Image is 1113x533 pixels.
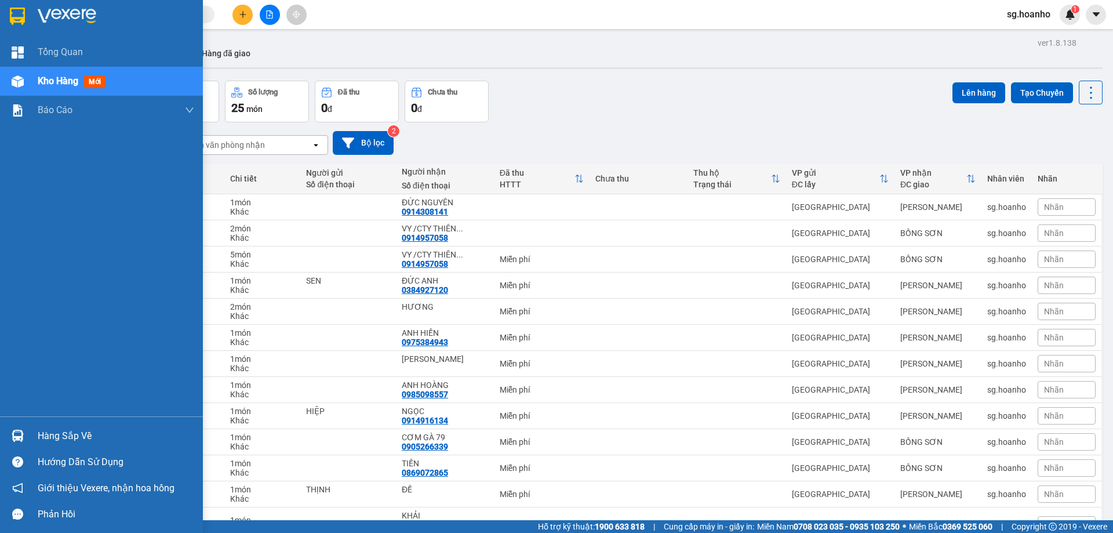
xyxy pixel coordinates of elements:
img: warehouse-icon [12,430,24,442]
svg: open [311,140,321,150]
span: Tổng Quan [38,45,83,59]
div: Phản hồi [38,506,194,523]
div: Chưa thu [595,174,682,183]
strong: 0708 023 035 - 0935 103 250 [794,522,900,531]
span: 0 [321,101,328,115]
div: 1 món [230,433,294,442]
div: 1 món [230,276,294,285]
div: Miễn phí [500,333,584,342]
div: Khác [230,259,294,269]
button: file-add [260,5,280,25]
div: THỊNH [306,485,390,494]
div: Người gửi [306,168,390,177]
span: message [12,509,23,520]
span: Giới thiệu Vexere, nhận hoa hồng [38,481,174,495]
div: CƠM GÀ 79 [402,433,488,442]
span: 25 [231,101,244,115]
div: ĐỀ [402,485,488,494]
div: ĐC lấy [792,180,879,189]
span: file-add [265,10,274,19]
span: Nhãn [1044,202,1064,212]
div: 2 món [230,224,294,233]
div: [PERSON_NAME] [900,333,976,342]
div: Số điện thoại [402,181,488,190]
div: Người nhận [402,167,488,176]
span: notification [12,483,23,494]
div: Nhân viên [987,174,1026,183]
div: [PERSON_NAME] [900,307,976,316]
div: 0905266339 [402,442,448,451]
span: ⚪️ [903,524,906,529]
div: ver 1.8.138 [1038,37,1076,49]
div: 1 món [230,198,294,207]
div: [PERSON_NAME] [900,385,976,394]
img: dashboard-icon [12,46,24,59]
div: VP nhận [900,168,966,177]
div: Đã thu [338,88,359,96]
div: sg.hoanho [987,437,1026,447]
div: Khác [230,442,294,451]
div: [GEOGRAPHIC_DATA] [792,385,889,394]
div: NGỌC [402,407,488,416]
div: VY /CTY THIÊN PHÁT [136,38,208,66]
div: 0975384943 [402,338,448,347]
strong: 0369 525 060 [943,522,992,531]
div: Chọn văn phòng nhận [185,139,265,151]
div: Khác [230,338,294,347]
div: Nhãn [1038,174,1096,183]
div: ĐỨC NGUYÊN [402,198,488,207]
div: [GEOGRAPHIC_DATA] [792,437,889,447]
span: Nhãn [1044,520,1064,530]
span: Cung cấp máy in - giấy in: [664,520,754,533]
th: Toggle SortBy [494,164,590,194]
span: down [185,106,194,115]
div: HƯƠNG [402,302,488,311]
span: plus [239,10,247,19]
span: ... [456,224,463,233]
strong: 1900 633 818 [595,522,645,531]
div: [GEOGRAPHIC_DATA] [792,411,889,420]
div: Khác [230,416,294,425]
div: sg.hoanho [987,359,1026,368]
img: warehouse-icon [12,75,24,88]
button: plus [232,5,253,25]
div: [GEOGRAPHIC_DATA] [10,10,128,36]
span: | [653,520,655,533]
div: ĐC giao [900,180,966,189]
span: Hỗ trợ kỹ thuật: [538,520,645,533]
div: sg.hoanho [987,490,1026,499]
span: Nhận: [136,11,163,23]
div: BỒNG SƠN [900,437,976,447]
div: Miễn phí [500,281,584,290]
div: Miễn phí [500,437,584,447]
div: sg.hoanho [987,385,1026,394]
div: 1 món [230,516,294,525]
div: Hàng sắp về [38,427,194,445]
span: Kho hàng [38,75,78,86]
div: 0914916134 [402,416,448,425]
div: Khác [230,390,294,399]
button: Số lượng25món [225,81,309,122]
span: Nhãn [1044,411,1064,420]
div: Khác [230,233,294,242]
sup: 2 [388,125,399,137]
div: Miễn phí [500,490,584,499]
div: VY /CTY THIÊN PHÁT [402,250,488,259]
div: [GEOGRAPHIC_DATA] [792,359,889,368]
button: Chưa thu0đ [405,81,489,122]
div: HTTT [500,180,574,189]
div: Thu hộ [693,168,771,177]
div: Miễn phí [500,307,584,316]
button: Hàng đã giao [192,39,260,67]
div: VĂN HÀ [402,354,488,364]
div: TIẾN [402,459,488,468]
span: Nhãn [1044,229,1064,238]
div: VP gửi [792,168,879,177]
div: [GEOGRAPHIC_DATA] [792,255,889,264]
div: 5 món [230,250,294,259]
span: Miền Nam [757,520,900,533]
div: sg.hoanho [987,463,1026,473]
span: mới [84,75,106,88]
div: BỒNG SƠN [136,10,208,38]
span: question-circle [12,456,23,467]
